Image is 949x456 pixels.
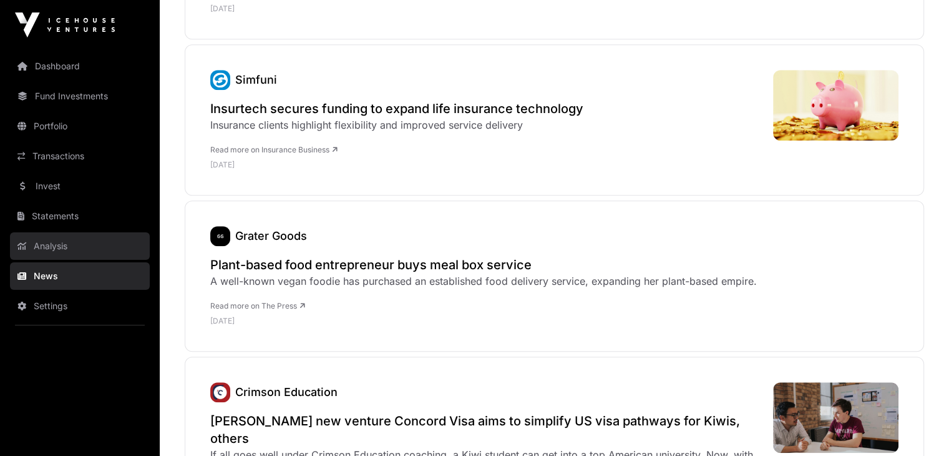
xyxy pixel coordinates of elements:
a: [PERSON_NAME] new venture Concord Visa aims to simplify US visa pathways for Kiwis, others [210,412,761,447]
img: Simfuni-favicon.svg [210,70,230,90]
a: Portfolio [10,112,150,140]
a: Simfuni [210,70,230,90]
a: News [10,262,150,290]
div: Insurance clients highlight flexibility and improved service delivery [210,117,583,132]
img: Icehouse Ventures Logo [15,12,115,37]
img: grater-goods289.png [210,226,230,246]
img: unnamed.jpg [210,382,230,402]
a: Settings [10,292,150,320]
div: A well-known vegan foodie has purchased an established food delivery service, expanding her plant... [210,274,757,289]
a: Transactions [10,142,150,170]
a: Read more on The Press [210,301,305,310]
img: S2EQ3V4SVJGTPNBYDX7OWO3PIU.jpg [773,382,898,453]
a: Simfuni [235,73,277,86]
a: Analysis [10,232,150,260]
img: 0381_638911143085977752.jpg [773,70,898,141]
p: [DATE] [210,4,634,14]
p: [DATE] [210,316,757,326]
a: Statements [10,202,150,230]
a: Read more on Insurance Business [210,145,338,154]
a: Grater Goods [235,229,307,242]
p: [DATE] [210,160,583,170]
a: Crimson Education [210,382,230,402]
a: Grater Goods [210,226,230,246]
a: Dashboard [10,52,150,80]
a: Invest [10,172,150,200]
a: Insurtech secures funding to expand life insurance technology [210,100,583,117]
a: Fund Investments [10,82,150,110]
iframe: Chat Widget [887,396,949,456]
a: Plant-based food entrepreneur buys meal box service [210,256,757,274]
a: Crimson Education [235,385,338,399]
